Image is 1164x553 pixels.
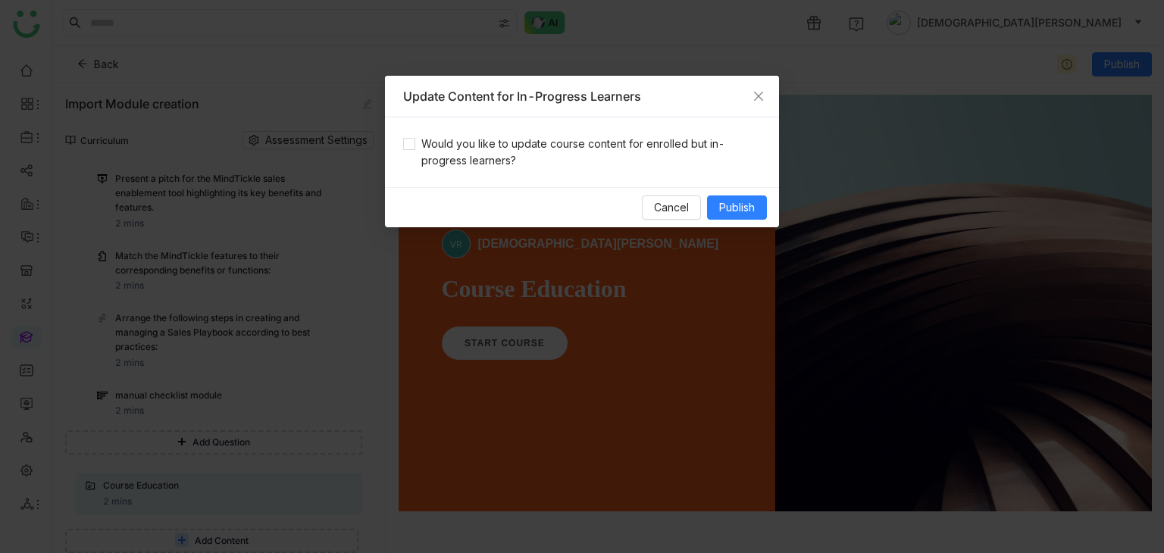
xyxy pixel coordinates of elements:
[719,199,755,216] span: Publish
[403,88,761,105] div: Update Content for In-Progress Learners
[738,76,779,117] button: Close
[43,232,169,265] a: START COURSE
[642,195,701,220] button: Cancel
[149,458,604,483] p: Create Course Education
[415,136,761,169] span: Would you like to update course content for enrolled but in-progress learners?
[654,199,689,216] span: Cancel
[707,195,767,220] button: Publish
[43,179,334,209] h1: Course Education
[80,142,321,155] span: [DEMOGRAPHIC_DATA][PERSON_NAME]
[66,243,146,254] span: START COURSE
